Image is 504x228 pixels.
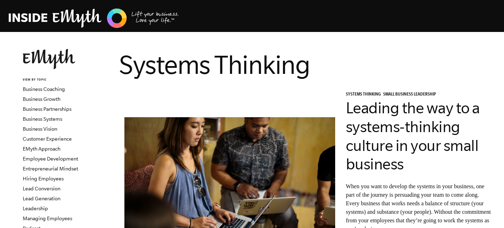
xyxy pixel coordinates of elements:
[23,156,78,162] a: Employee Development
[119,49,499,80] h1: Systems Thinking
[23,106,71,112] a: Business Partnerships
[23,116,62,122] a: Business Systems
[23,166,78,172] a: Entrepreneurial Mindset
[346,92,381,97] span: Systems Thinking
[9,7,179,29] img: EMyth Business Coaching
[383,92,439,97] a: Small Business Leadership
[23,78,108,82] h6: VIEW BY TOPIC
[346,92,383,97] a: Systems Thinking
[23,206,48,211] a: Leadership
[23,196,60,201] a: Lead Generation
[23,216,72,221] a: Managing Employees
[23,136,72,142] a: Customer Experience
[23,96,60,102] a: Business Growth
[23,186,60,191] a: Lead Conversion
[23,86,65,92] a: Business Coaching
[346,99,480,173] a: Leading the way to a systems-thinking culture in your small business
[23,126,57,132] a: Business Vision
[468,194,504,228] iframe: Chat Widget
[23,146,60,152] a: EMyth Approach
[23,49,75,69] img: EMyth
[383,92,436,97] span: Small Business Leadership
[23,176,64,181] a: Hiring Employees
